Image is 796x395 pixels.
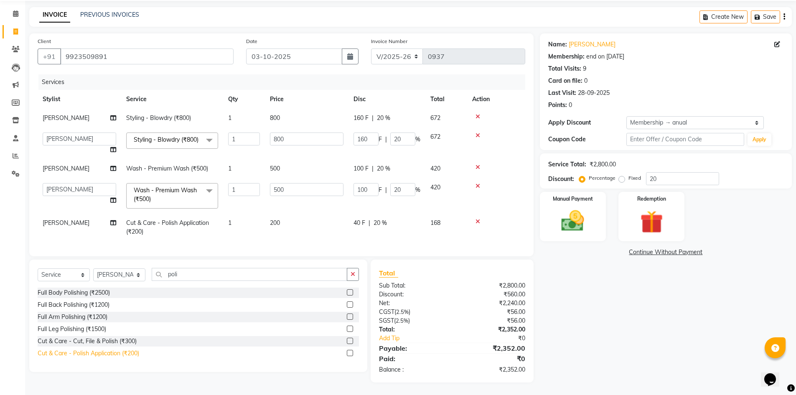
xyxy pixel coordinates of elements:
div: Full Arm Polishing (₹1200) [38,313,107,321]
span: | [369,219,370,227]
th: Stylist [38,90,121,109]
div: Full Back Polishing (₹1200) [38,301,109,309]
div: Cut & Care - Cut, File & Polish (₹300) [38,337,137,346]
label: Manual Payment [553,195,593,203]
span: Styling - Blowdry (₹800) [126,114,191,122]
span: 20 % [377,164,390,173]
span: Wash - Premium Wash (₹500) [126,165,208,172]
span: 420 [430,165,440,172]
div: Full Body Polishing (₹2500) [38,288,110,297]
a: Continue Without Payment [542,248,790,257]
div: Cut & Care - Polish Application (₹200) [38,349,139,358]
div: ( ) [373,316,452,325]
label: Date [246,38,257,45]
span: 672 [430,133,440,140]
div: ₹2,800.00 [590,160,616,169]
input: Search or Scan [152,268,347,281]
div: Services [38,74,532,90]
div: 9 [583,64,586,73]
span: 20 % [374,219,387,227]
div: Sub Total: [373,281,452,290]
span: CGST [379,308,394,316]
input: Search by Name/Mobile/Email/Code [60,48,234,64]
span: Total [379,269,398,278]
button: +91 [38,48,61,64]
span: SGST [379,317,394,324]
th: Price [265,90,348,109]
div: Membership: [548,52,585,61]
th: Qty [223,90,265,109]
div: ₹0 [452,354,532,364]
div: Apply Discount [548,118,627,127]
span: 1 [228,114,231,122]
a: [PERSON_NAME] [569,40,615,49]
span: 40 F [353,219,365,227]
span: 160 F [353,114,369,122]
div: Coupon Code [548,135,627,144]
label: Fixed [628,174,641,182]
span: 500 [270,165,280,172]
span: 420 [430,183,440,191]
div: 0 [569,101,572,110]
label: Percentage [589,174,615,182]
span: Styling - Blowdry (₹800) [134,136,198,143]
div: Points: [548,101,567,110]
a: x [198,136,202,143]
div: Discount: [548,175,574,183]
span: 100 F [353,164,369,173]
div: Service Total: [548,160,586,169]
span: [PERSON_NAME] [43,219,89,227]
th: Service [121,90,223,109]
span: 1 [228,165,231,172]
input: Enter Offer / Coupon Code [626,133,744,146]
span: 2.5% [396,317,408,324]
div: ₹0 [465,334,532,343]
span: | [385,186,387,194]
span: 2.5% [396,308,409,315]
a: PREVIOUS INVOICES [80,11,139,18]
span: % [415,186,420,194]
span: 20 % [377,114,390,122]
span: | [385,135,387,144]
div: ( ) [373,308,452,316]
div: ₹56.00 [452,316,532,325]
span: [PERSON_NAME] [43,165,89,172]
th: Action [467,90,525,109]
span: 200 [270,219,280,227]
span: | [372,164,374,173]
span: % [415,135,420,144]
div: ₹2,352.00 [452,343,532,353]
div: Last Visit: [548,89,576,97]
button: Create New [699,10,748,23]
label: Invoice Number [371,38,407,45]
div: ₹2,240.00 [452,299,532,308]
span: Wash - Premium Wash (₹500) [134,186,197,203]
div: Total: [373,325,452,334]
a: INVOICE [39,8,70,23]
div: Balance : [373,365,452,374]
span: | [372,114,374,122]
th: Disc [348,90,425,109]
div: ₹2,352.00 [452,325,532,334]
span: 1 [228,219,231,227]
label: Client [38,38,51,45]
button: Save [751,10,780,23]
div: 0 [584,76,587,85]
button: Apply [748,133,771,146]
a: x [151,195,155,203]
div: ₹56.00 [452,308,532,316]
span: Cut & Care - Polish Application (₹200) [126,219,209,235]
div: ₹2,352.00 [452,365,532,374]
div: Net: [373,299,452,308]
span: 800 [270,114,280,122]
span: [PERSON_NAME] [43,114,89,122]
span: F [379,135,382,144]
div: Total Visits: [548,64,581,73]
div: 28-09-2025 [578,89,610,97]
div: Discount: [373,290,452,299]
iframe: chat widget [761,362,788,387]
img: _gift.svg [633,208,670,236]
div: Paid: [373,354,452,364]
div: ₹2,800.00 [452,281,532,290]
div: Payable: [373,343,452,353]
